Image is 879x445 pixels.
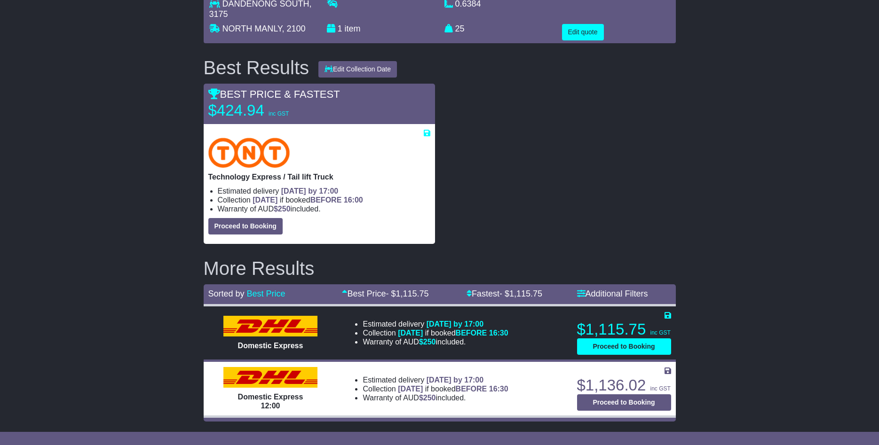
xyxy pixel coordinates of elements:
button: Proceed to Booking [577,394,671,411]
span: Sorted by [208,289,245,298]
span: 1,115.75 [396,289,429,298]
span: item [345,24,361,33]
div: Best Results [199,57,314,78]
span: inc GST [650,385,670,392]
span: Domestic Express 12:00 [238,393,303,410]
img: DHL: Domestic Express [223,316,317,336]
span: 1,115.75 [509,289,542,298]
button: Proceed to Booking [208,218,283,234]
span: $ [419,394,436,402]
p: $1,136.02 [577,376,671,395]
a: Fastest- $1,115.75 [467,289,542,298]
span: - $ [386,289,429,298]
li: Warranty of AUD included. [218,204,430,213]
span: Domestic Express [238,342,303,350]
a: Best Price- $1,115.75 [342,289,428,298]
span: 250 [423,338,436,346]
span: inc GST [650,329,670,336]
span: 250 [278,205,291,213]
li: Collection [218,195,430,204]
span: [DATE] [398,329,423,337]
li: Estimated delivery [363,320,508,328]
span: 250 [423,394,436,402]
span: $ [274,205,291,213]
span: [DATE] [398,385,423,393]
span: - $ [499,289,542,298]
li: Estimated delivery [218,187,430,195]
a: Best Price [247,289,285,298]
p: Technology Express / Tail lift Truck [208,172,430,181]
button: Edit Collection Date [318,61,397,78]
span: 16:30 [489,329,508,337]
span: , 2100 [282,24,306,33]
button: Proceed to Booking [577,338,671,355]
h2: More Results [204,258,676,279]
li: Estimated delivery [363,375,508,384]
span: 1 [338,24,342,33]
p: $1,115.75 [577,320,671,339]
span: 16:30 [489,385,508,393]
li: Warranty of AUD included. [363,337,508,346]
li: Warranty of AUD included. [363,393,508,402]
button: Edit quote [562,24,604,40]
span: [DATE] [253,196,277,204]
li: Collection [363,384,508,393]
span: if booked [253,196,363,204]
span: BEFORE [456,329,487,337]
span: BEFORE [456,385,487,393]
span: BEFORE [310,196,342,204]
span: [DATE] by 17:00 [427,320,484,328]
span: 25 [455,24,465,33]
span: 16:00 [344,196,363,204]
span: [DATE] by 17:00 [281,187,339,195]
span: if booked [398,329,508,337]
span: inc GST [269,110,289,117]
a: Additional Filters [577,289,648,298]
span: NORTH MANLY [222,24,282,33]
span: if booked [398,385,508,393]
span: BEST PRICE & FASTEST [208,88,340,100]
li: Collection [363,328,508,337]
p: $424.94 [208,101,326,120]
img: DHL: Domestic Express 12:00 [223,367,317,388]
span: [DATE] by 17:00 [427,376,484,384]
img: TNT Domestic: Technology Express / Tail lift Truck [208,138,290,168]
span: $ [419,338,436,346]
